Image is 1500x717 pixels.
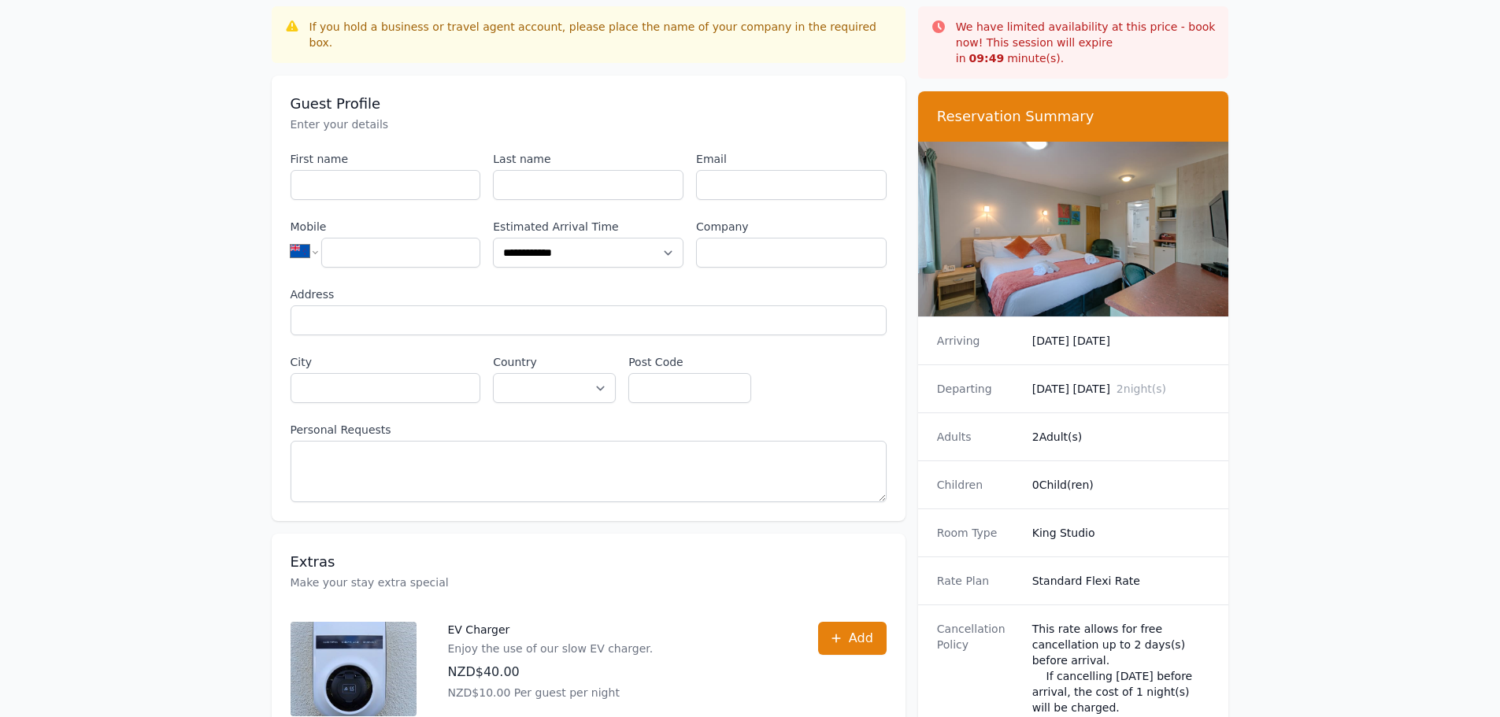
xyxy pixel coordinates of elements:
div: If you hold a business or travel agent account, please place the name of your company in the requ... [309,19,893,50]
label: Mobile [291,219,481,235]
dd: 0 Child(ren) [1032,477,1210,493]
label: Estimated Arrival Time [493,219,683,235]
h3: Extras [291,553,887,571]
dt: Room Type [937,525,1020,541]
dt: Adults [937,429,1020,445]
img: EV Charger [291,622,417,716]
dt: Rate Plan [937,573,1020,589]
label: Country [493,354,616,370]
label: Email [696,151,887,167]
dd: [DATE] [DATE] [1032,381,1210,397]
dt: Children [937,477,1020,493]
dd: Standard Flexi Rate [1032,573,1210,589]
h3: Guest Profile [291,94,887,113]
label: First name [291,151,481,167]
dt: Cancellation Policy [937,621,1020,715]
label: Personal Requests [291,422,887,438]
div: This rate allows for free cancellation up to 2 days(s) before arrival. If cancelling [DATE] befor... [1032,621,1210,715]
dt: Arriving [937,333,1020,349]
p: Enjoy the use of our slow EV charger. [448,641,654,656]
button: Add [818,622,887,655]
p: Enter your details [291,116,887,132]
p: EV Charger [448,622,654,638]
strong: 09 : 49 [969,52,1005,65]
label: Last name [493,151,683,167]
label: Company [696,219,887,235]
dd: 2 Adult(s) [1032,429,1210,445]
p: NZD$40.00 [448,663,654,682]
dd: [DATE] [DATE] [1032,333,1210,349]
dd: King Studio [1032,525,1210,541]
label: City [291,354,481,370]
h3: Reservation Summary [937,107,1210,126]
p: NZD$10.00 Per guest per night [448,685,654,700]
p: Make your stay extra special [291,575,887,590]
p: We have limited availability at this price - book now! This session will expire in minute(s). [956,19,1217,66]
span: 2 night(s) [1117,383,1166,395]
span: Add [849,629,873,648]
label: Address [291,286,887,302]
dt: Departing [937,381,1020,397]
img: King Studio [918,142,1229,316]
label: Post Code [628,354,751,370]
